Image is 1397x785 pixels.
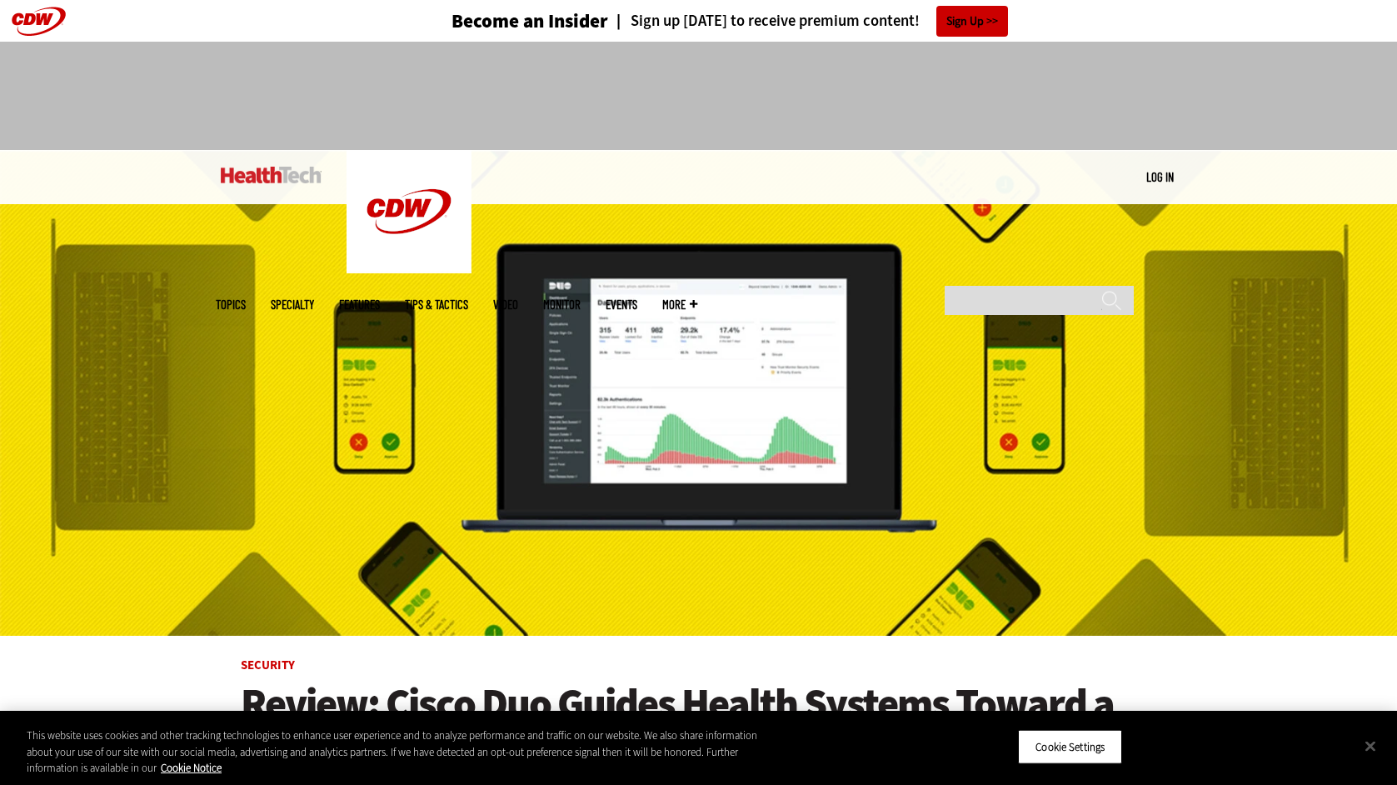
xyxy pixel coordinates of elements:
[493,298,518,311] a: Video
[1146,168,1174,186] div: User menu
[452,12,608,31] h3: Become an Insider
[161,761,222,775] a: More information about your privacy
[347,150,471,273] img: Home
[1018,729,1122,764] button: Cookie Settings
[936,6,1008,37] a: Sign Up
[216,298,246,311] span: Topics
[221,167,322,183] img: Home
[662,298,697,311] span: More
[389,12,608,31] a: Become an Insider
[339,298,380,311] a: Features
[271,298,314,311] span: Specialty
[608,13,920,29] a: Sign up [DATE] to receive premium content!
[1146,169,1174,184] a: Log in
[241,681,1157,772] a: Review: Cisco Duo Guides Health Systems Toward a Zero-Trust Approach
[606,298,637,311] a: Events
[27,727,768,777] div: This website uses cookies and other tracking technologies to enhance user experience and to analy...
[1352,727,1389,764] button: Close
[241,657,295,673] a: Security
[347,260,471,277] a: CDW
[543,298,581,311] a: MonITor
[405,298,468,311] a: Tips & Tactics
